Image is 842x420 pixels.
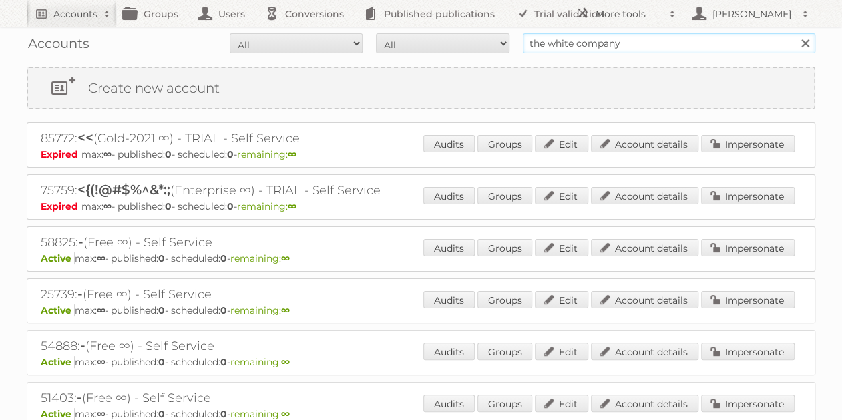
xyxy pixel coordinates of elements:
[535,343,588,360] a: Edit
[701,187,795,204] a: Impersonate
[591,291,698,308] a: Account details
[596,7,662,21] h2: More tools
[288,200,296,212] strong: ∞
[158,408,165,420] strong: 0
[701,135,795,152] a: Impersonate
[423,135,475,152] a: Audits
[53,7,97,21] h2: Accounts
[41,389,507,407] h2: 51403: (Free ∞) - Self Service
[237,200,296,212] span: remaining:
[227,148,234,160] strong: 0
[220,356,227,368] strong: 0
[423,291,475,308] a: Audits
[77,286,83,302] span: -
[423,239,475,256] a: Audits
[230,304,290,316] span: remaining:
[220,408,227,420] strong: 0
[103,148,112,160] strong: ∞
[41,252,75,264] span: Active
[78,234,83,250] span: -
[158,252,165,264] strong: 0
[477,135,532,152] a: Groups
[165,148,172,160] strong: 0
[477,187,532,204] a: Groups
[591,395,698,412] a: Account details
[701,291,795,308] a: Impersonate
[97,304,105,316] strong: ∞
[41,304,801,316] p: max: - published: - scheduled: -
[77,182,170,198] span: <{(!@#$%^&*:;
[41,337,507,355] h2: 54888: (Free ∞) - Self Service
[709,7,795,21] h2: [PERSON_NAME]
[97,356,105,368] strong: ∞
[230,356,290,368] span: remaining:
[423,395,475,412] a: Audits
[41,182,507,199] h2: 75759: (Enterprise ∞) - TRIAL - Self Service
[41,408,75,420] span: Active
[591,187,698,204] a: Account details
[701,343,795,360] a: Impersonate
[288,148,296,160] strong: ∞
[220,304,227,316] strong: 0
[535,239,588,256] a: Edit
[77,389,82,405] span: -
[237,148,296,160] span: remaining:
[701,239,795,256] a: Impersonate
[41,200,81,212] span: Expired
[41,408,801,420] p: max: - published: - scheduled: -
[41,200,801,212] p: max: - published: - scheduled: -
[281,304,290,316] strong: ∞
[230,252,290,264] span: remaining:
[41,356,801,368] p: max: - published: - scheduled: -
[97,252,105,264] strong: ∞
[423,343,475,360] a: Audits
[423,187,475,204] a: Audits
[220,252,227,264] strong: 0
[41,130,507,147] h2: 85772: (Gold-2021 ∞) - TRIAL - Self Service
[158,356,165,368] strong: 0
[41,234,507,251] h2: 58825: (Free ∞) - Self Service
[591,239,698,256] a: Account details
[281,356,290,368] strong: ∞
[535,291,588,308] a: Edit
[41,304,75,316] span: Active
[591,135,698,152] a: Account details
[41,356,75,368] span: Active
[535,135,588,152] a: Edit
[477,395,532,412] a: Groups
[477,291,532,308] a: Groups
[41,286,507,303] h2: 25739: (Free ∞) - Self Service
[477,239,532,256] a: Groups
[227,200,234,212] strong: 0
[701,395,795,412] a: Impersonate
[80,337,85,353] span: -
[41,148,801,160] p: max: - published: - scheduled: -
[28,68,814,108] a: Create new account
[103,200,112,212] strong: ∞
[535,187,588,204] a: Edit
[158,304,165,316] strong: 0
[477,343,532,360] a: Groups
[281,252,290,264] strong: ∞
[41,252,801,264] p: max: - published: - scheduled: -
[77,130,93,146] span: <<
[165,200,172,212] strong: 0
[230,408,290,420] span: remaining:
[41,148,81,160] span: Expired
[97,408,105,420] strong: ∞
[535,395,588,412] a: Edit
[591,343,698,360] a: Account details
[281,408,290,420] strong: ∞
